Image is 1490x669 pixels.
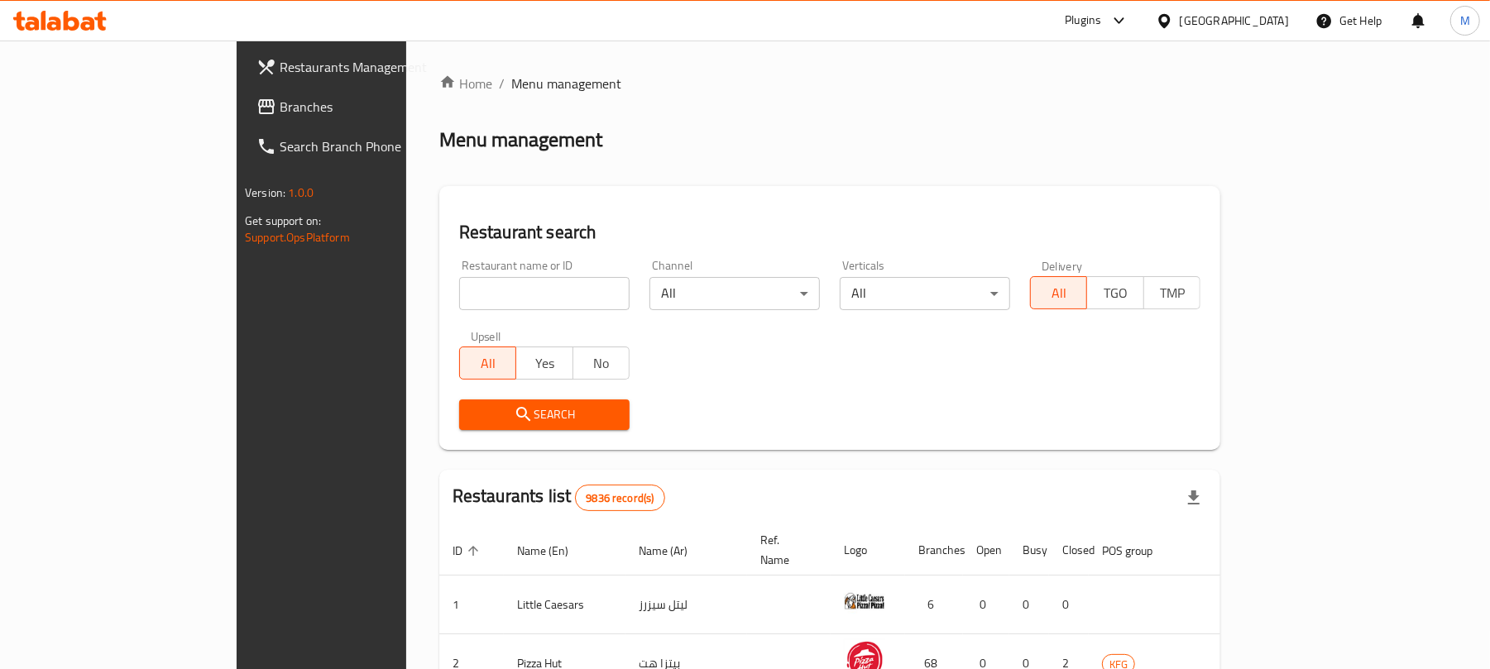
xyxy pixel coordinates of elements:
[511,74,621,93] span: Menu management
[471,330,501,342] label: Upsell
[649,277,820,310] div: All
[576,490,664,506] span: 9836 record(s)
[280,57,472,77] span: Restaurants Management
[523,351,566,375] span: Yes
[439,74,1220,93] nav: breadcrumb
[459,346,516,380] button: All
[905,576,963,634] td: 6
[243,87,486,127] a: Branches
[1102,541,1174,561] span: POS group
[760,530,811,570] span: Ref. Name
[1143,276,1200,309] button: TMP
[467,351,510,375] span: All
[1460,12,1470,30] span: M
[639,541,709,561] span: Name (Ar)
[1009,525,1049,576] th: Busy
[288,182,314,203] span: 1.0.0
[453,484,665,511] h2: Restaurants list
[831,525,905,576] th: Logo
[1049,576,1089,634] td: 0
[844,581,885,622] img: Little Caesars
[459,220,1200,245] h2: Restaurant search
[840,277,1010,310] div: All
[575,485,664,511] div: Total records count
[1030,276,1087,309] button: All
[459,399,630,430] button: Search
[453,541,484,561] span: ID
[245,227,350,248] a: Support.OpsPlatform
[625,576,747,634] td: ليتل سيزرز
[499,74,505,93] li: /
[243,47,486,87] a: Restaurants Management
[580,351,623,375] span: No
[573,346,630,380] button: No
[1037,281,1080,305] span: All
[459,277,630,310] input: Search for restaurant name or ID..
[517,541,590,561] span: Name (En)
[1049,525,1089,576] th: Closed
[1086,276,1143,309] button: TGO
[963,525,1009,576] th: Open
[905,525,963,576] th: Branches
[439,127,602,153] h2: Menu management
[1094,281,1137,305] span: TGO
[243,127,486,166] a: Search Branch Phone
[280,97,472,117] span: Branches
[515,346,573,380] button: Yes
[1174,478,1214,518] div: Export file
[504,576,625,634] td: Little Caesars
[245,182,285,203] span: Version:
[963,576,1009,634] td: 0
[1009,576,1049,634] td: 0
[1065,11,1101,31] div: Plugins
[1151,281,1194,305] span: TMP
[1042,260,1083,271] label: Delivery
[245,210,321,232] span: Get support on:
[1180,12,1289,30] div: [GEOGRAPHIC_DATA]
[280,136,472,156] span: Search Branch Phone
[472,404,616,425] span: Search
